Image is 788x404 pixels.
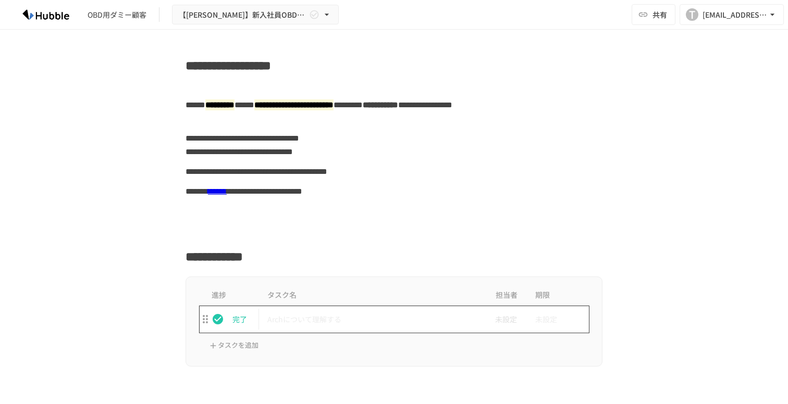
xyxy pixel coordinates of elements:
[703,8,767,21] div: [EMAIL_ADDRESS][DOMAIN_NAME]
[632,4,675,25] button: 共有
[652,9,667,20] span: 共有
[172,5,339,25] button: 【[PERSON_NAME]】新入社員OBD用Arch
[485,285,527,306] th: 担当者
[259,285,485,306] th: タスク名
[232,313,254,325] p: 完了
[207,337,261,353] button: タスクを追加
[207,309,228,330] button: status
[88,9,146,20] div: OBD用ダミー顧客
[680,4,784,25] button: T[EMAIL_ADDRESS][DOMAIN_NAME]
[199,285,260,306] th: 進捗
[487,313,517,325] span: 未設定
[199,285,589,333] table: task table
[267,313,477,326] p: Archについて理解する
[527,285,589,306] th: 期限
[13,6,79,23] img: HzDRNkGCf7KYO4GfwKnzITak6oVsp5RHeZBEM1dQFiQ
[686,8,698,21] div: T
[535,309,557,330] span: 未設定
[179,8,307,21] span: 【[PERSON_NAME]】新入社員OBD用Arch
